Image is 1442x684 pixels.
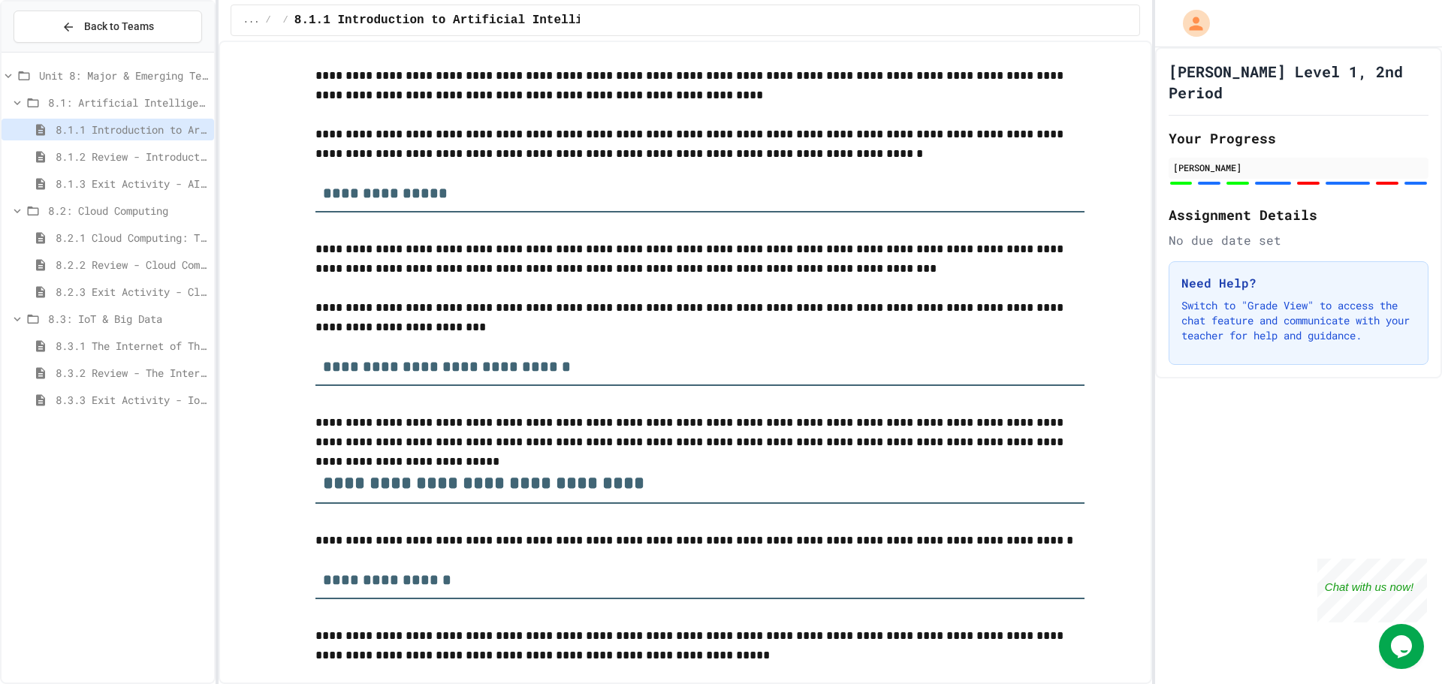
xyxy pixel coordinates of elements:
span: 8.3.2 Review - The Internet of Things and Big Data [56,365,208,381]
span: / [283,14,288,26]
span: 8.1.3 Exit Activity - AI Detective [56,176,208,191]
span: / [265,14,270,26]
h2: Assignment Details [1169,204,1428,225]
span: 8.2: Cloud Computing [48,203,208,218]
h1: [PERSON_NAME] Level 1, 2nd Period [1169,61,1428,103]
span: 8.3.1 The Internet of Things and Big Data: Our Connected Digital World [56,338,208,354]
span: 8.1.1 Introduction to Artificial Intelligence [56,122,208,137]
span: 8.1.1 Introduction to Artificial Intelligence [294,11,619,29]
p: Switch to "Grade View" to access the chat feature and communicate with your teacher for help and ... [1181,298,1416,343]
span: 8.1.2 Review - Introduction to Artificial Intelligence [56,149,208,164]
div: [PERSON_NAME] [1173,161,1424,174]
h2: Your Progress [1169,128,1428,149]
button: Back to Teams [14,11,202,43]
span: 8.2.2 Review - Cloud Computing [56,257,208,273]
iframe: chat widget [1379,624,1427,669]
span: 8.2.3 Exit Activity - Cloud Service Detective [56,284,208,300]
span: 8.3: IoT & Big Data [48,311,208,327]
div: No due date set [1169,231,1428,249]
h3: Need Help? [1181,274,1416,292]
span: Back to Teams [84,19,154,35]
span: ... [243,14,260,26]
iframe: chat widget [1317,559,1427,622]
span: Unit 8: Major & Emerging Technologies [39,68,208,83]
div: My Account [1167,6,1214,41]
span: 8.2.1 Cloud Computing: Transforming the Digital World [56,230,208,246]
span: 8.3.3 Exit Activity - IoT Data Detective Challenge [56,392,208,408]
span: 8.1: Artificial Intelligence Basics [48,95,208,110]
